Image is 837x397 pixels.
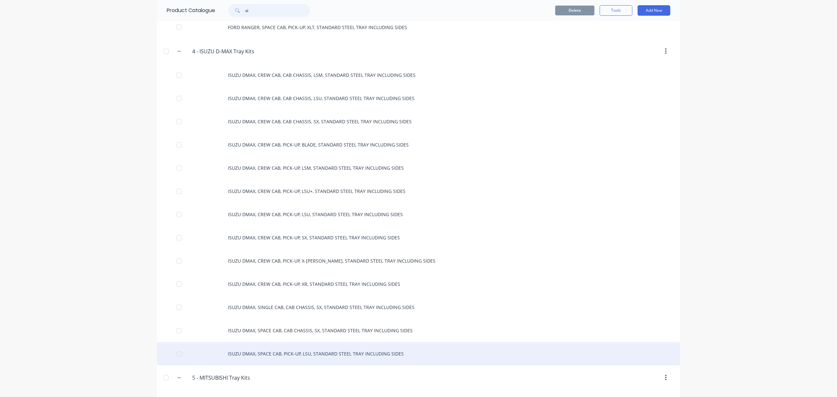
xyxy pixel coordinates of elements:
[157,296,680,319] div: ISUZU DMAX, SINGLE CAB, CAB CHASSIS, SX, STANDARD STEEL TRAY INCLUDING SIDES
[157,156,680,180] div: ISUZU DMAX, CREW CAB, PICK-UP, LSM, STANDARD STEEL TRAY INCLUDING SIDES
[638,5,670,16] button: Add New
[157,110,680,133] div: ISUZU DMAX, CREW CAB, CAB CHASSIS, SX, STANDARD STEEL TRAY INCLUDING SIDES
[157,16,680,39] div: FORD RANGER, SPACE CAB, PICK-UP, XLT, STANDARD STEEL TRAY INCLUDING SIDES
[157,87,680,110] div: ISUZU DMAX, CREW CAB, CAB CHASSIS, LSU, STANDARD STEEL TRAY INCLUDING SIDES
[157,272,680,296] div: ISUZU DMAX, CREW CAB, PICK-UP, XR, STANDARD STEEL TRAY INCLUDING SIDES
[157,342,680,365] div: ISUZU DMAX, SPACE CAB, PICK-UP, LSU, STANDARD STEEL TRAY INCLUDING SIDES
[555,6,594,15] button: Delete
[157,133,680,156] div: ISUZU DMAX, CREW CAB, PICK-UP, BLADE, STANDARD STEEL TRAY INCLUDING SIDES
[157,226,680,249] div: ISUZU DMAX, CREW CAB, PICK-UP, SX, STANDARD STEEL TRAY INCLUDING SIDES
[192,374,270,382] input: Enter category name
[157,319,680,342] div: ISUZU DMAX, SPACE CAB, CAB CHASSIS, SX, STANDARD STEEL TRAY INCLUDING SIDES
[600,5,632,16] button: Tools
[157,180,680,203] div: ISUZU DMAX, CREW CAB, PICK-UP, LSU+, STANDARD STEEL TRAY INCLUDING SIDES
[157,249,680,272] div: ISUZU DMAX, CREW CAB, PICK-UP, X-[PERSON_NAME], STANDARD STEEL TRAY INCLUDING SIDES
[157,63,680,87] div: ISUZU DMAX, CREW CAB, CAB CHASSIS, LSM, STANDARD STEEL TRAY INCLUDING SIDES
[192,47,270,55] input: Enter category name
[157,203,680,226] div: ISUZU DMAX, CREW CAB, PICK-UP, LSU, STANDARD STEEL TRAY INCLUDING SIDES
[245,4,310,17] input: Search...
